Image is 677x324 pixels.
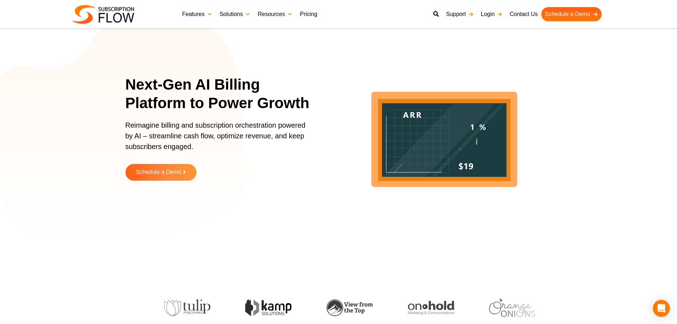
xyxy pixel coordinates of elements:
[406,301,452,315] img: onhold-marketing
[653,300,670,317] div: Open Intercom Messenger
[136,169,181,175] span: Schedule a Demo
[125,120,310,159] p: Reimagine billing and subscription orchestration powered by AI – streamline cash flow, optimize r...
[506,7,541,21] a: Contact Us
[541,7,601,21] a: Schedule a Demo
[296,7,321,21] a: Pricing
[162,299,209,317] img: tulip-publishing
[72,5,134,24] img: Subscriptionflow
[254,7,296,21] a: Resources
[477,7,506,21] a: Login
[325,299,371,316] img: view-from-the-top
[125,75,319,113] h1: Next-Gen AI Billing Platform to Power Growth
[125,164,197,181] a: Schedule a Demo
[442,7,477,21] a: Support
[487,299,533,317] img: orange-onions
[216,7,254,21] a: Solutions
[243,299,290,316] img: kamp-solution
[179,7,216,21] a: Features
